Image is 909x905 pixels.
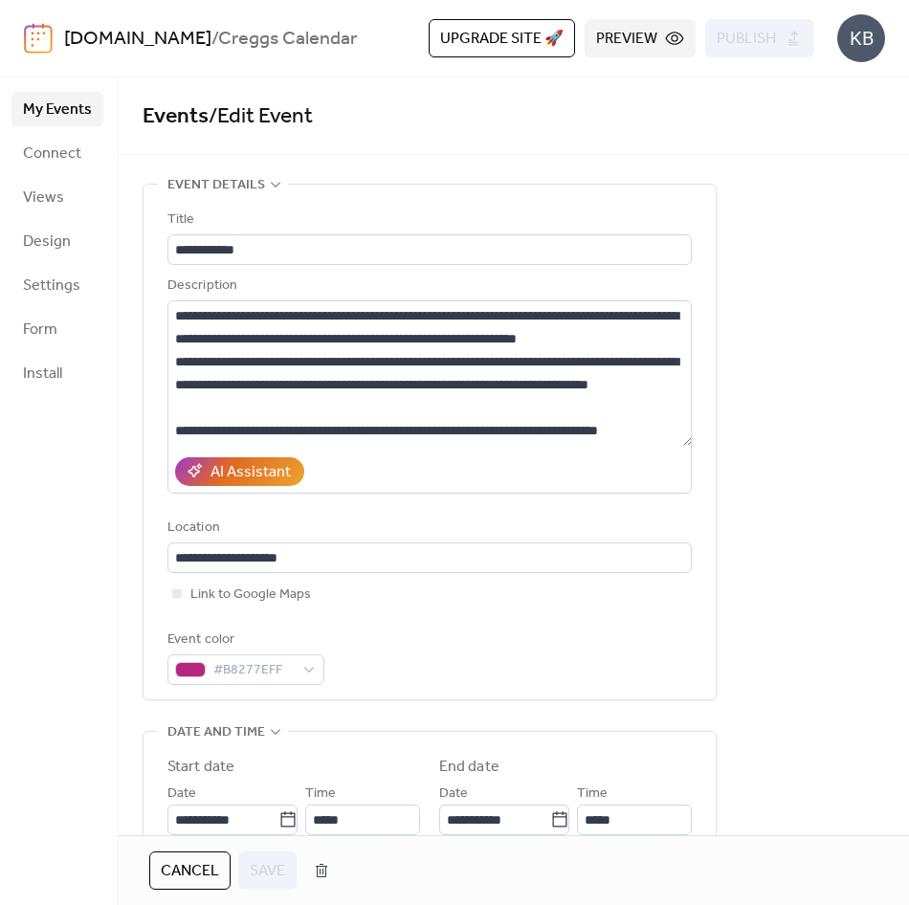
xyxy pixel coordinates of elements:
[211,21,218,57] b: /
[596,28,657,51] span: Preview
[24,23,53,54] img: logo
[209,96,313,138] span: / Edit Event
[167,756,234,779] div: Start date
[23,231,71,254] span: Design
[23,275,80,298] span: Settings
[11,92,103,126] a: My Events
[218,21,357,57] b: Creggs Calendar
[211,461,291,484] div: AI Assistant
[305,783,336,806] span: Time
[213,659,294,682] span: #B8277EFF
[167,174,265,197] span: Event details
[23,143,81,166] span: Connect
[11,268,103,302] a: Settings
[167,629,321,651] div: Event color
[429,19,575,57] button: Upgrade site 🚀
[167,783,196,806] span: Date
[440,28,564,51] span: Upgrade site 🚀
[167,275,688,298] div: Description
[23,363,62,386] span: Install
[11,356,103,390] a: Install
[23,187,64,210] span: Views
[161,860,219,883] span: Cancel
[167,517,688,540] div: Location
[175,457,304,486] button: AI Assistant
[585,19,696,57] button: Preview
[149,851,231,890] button: Cancel
[11,136,103,170] a: Connect
[167,721,265,744] span: Date and time
[23,99,92,121] span: My Events
[439,783,468,806] span: Date
[837,14,885,62] div: KB
[143,96,209,138] a: Events
[167,209,688,232] div: Title
[64,21,211,57] a: [DOMAIN_NAME]
[190,584,311,607] span: Link to Google Maps
[11,312,103,346] a: Form
[11,180,103,214] a: Views
[11,224,103,258] a: Design
[23,319,57,342] span: Form
[439,756,499,779] div: End date
[577,783,608,806] span: Time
